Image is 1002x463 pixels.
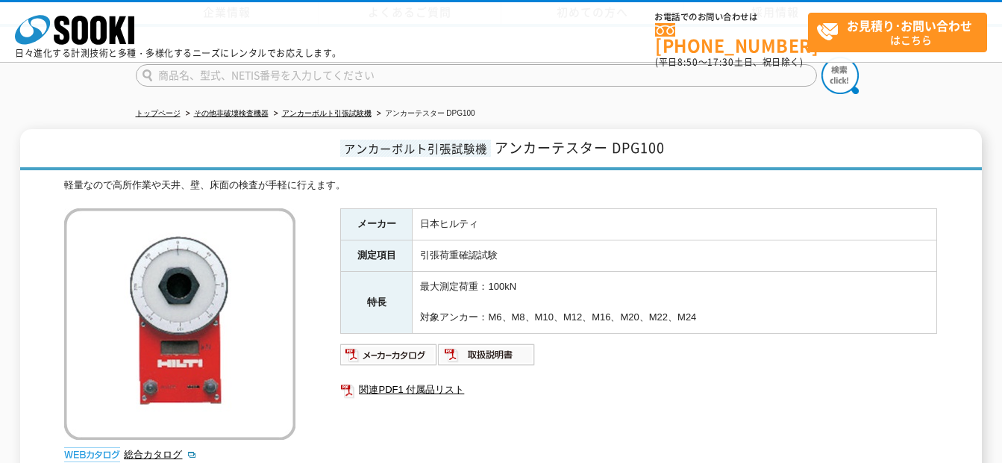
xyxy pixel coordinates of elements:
[707,55,734,69] span: 17:30
[136,109,181,117] a: トップページ
[655,55,803,69] span: (平日 ～ 土日、祝日除く)
[655,23,808,54] a: [PHONE_NUMBER]
[847,16,972,34] strong: お見積り･お問い合わせ
[438,343,536,367] img: 取扱説明書
[816,13,986,51] span: はこちら
[64,447,120,462] img: webカタログ
[374,106,475,122] li: アンカーテスター DPG100
[64,208,295,440] img: アンカーテスター DPG100
[282,109,372,117] a: アンカーボルト引張試験機
[341,271,413,333] th: 特長
[194,109,269,117] a: その他非破壊検査機器
[124,449,197,460] a: 総合カタログ
[340,380,937,400] a: 関連PDF1 付属品リスト
[341,240,413,271] th: 測定項目
[64,178,937,193] div: 軽量なので高所作業や天井、壁、床面の検査が手軽に行えます。
[413,271,937,333] td: 最大測定荷重：100kN 対象アンカー：M6、M8、M10、M12、M16、M20、M22、M24
[341,209,413,240] th: メーカー
[821,57,859,94] img: btn_search.png
[495,137,665,158] span: アンカーテスター DPG100
[340,343,438,367] img: メーカーカタログ
[413,240,937,271] td: 引張荷重確認試験
[413,209,937,240] td: 日本ヒルティ
[808,13,987,52] a: お見積り･お問い合わせはこちら
[340,140,491,157] span: アンカーボルト引張試験機
[677,55,698,69] span: 8:50
[15,49,342,58] p: 日々進化する計測技術と多種・多様化するニーズにレンタルでお応えします。
[655,13,808,22] span: お電話でのお問い合わせは
[136,64,817,87] input: 商品名、型式、NETIS番号を入力してください
[438,352,536,364] a: 取扱説明書
[340,352,438,364] a: メーカーカタログ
